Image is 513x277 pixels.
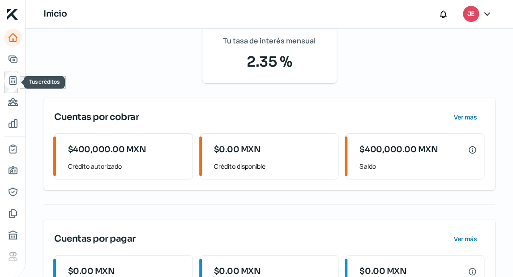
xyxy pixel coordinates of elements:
[4,183,22,201] a: Representantes
[29,78,60,85] span: Tus créditos
[223,34,316,47] span: Tu tasa de interés mensual
[467,9,474,20] span: JE
[214,161,331,172] span: Crédito disponible
[4,115,22,132] a: Mis finanzas
[43,8,67,21] h1: Inicio
[213,51,326,72] span: 2.35 %
[4,205,22,222] a: Documentos
[68,144,146,156] span: $400,000.00 MXN
[54,111,139,124] span: Cuentas por cobrar
[359,144,438,156] span: $400,000.00 MXN
[4,226,22,244] a: Buró de crédito
[454,236,477,242] span: Ver más
[4,29,22,47] a: Inicio
[4,247,22,265] a: Referencias
[446,108,484,126] button: Ver más
[359,161,477,172] span: Saldo
[4,140,22,158] a: Mi contrato
[446,230,484,248] button: Ver más
[4,93,22,111] a: Pago a proveedores
[214,144,261,156] span: $0.00 MXN
[68,161,185,172] span: Crédito autorizado
[4,50,22,68] a: Adelantar facturas
[454,114,477,120] span: Ver más
[4,162,22,179] a: Información general
[54,232,136,246] span: Cuentas por pagar
[4,72,22,89] a: Tus créditos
